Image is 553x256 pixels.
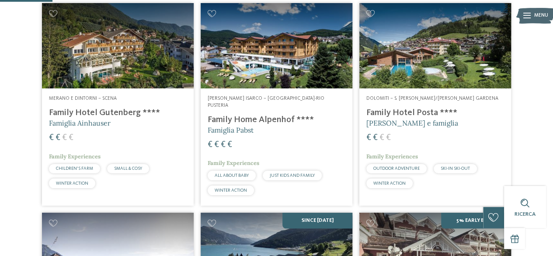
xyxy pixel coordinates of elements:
img: Family Home Alpenhof **** [201,3,352,88]
span: WINTER ACTION [215,188,247,193]
span: € [49,133,54,142]
span: Dolomiti – S. [PERSON_NAME]/[PERSON_NAME] Gardena [366,96,498,101]
span: JUST KIDS AND FAMILY [270,173,315,178]
h4: Family Hotel Posta **** [366,108,504,118]
span: ALL ABOUT BABY [215,173,249,178]
span: SMALL & COSY [114,166,142,171]
span: € [386,133,391,142]
span: Famiglia Ainhauser [49,119,111,127]
span: Ricerca [515,211,536,217]
span: € [69,133,73,142]
span: € [366,133,371,142]
span: Family Experiences [366,153,418,160]
span: Family Experiences [49,153,101,160]
a: Cercate un hotel per famiglie? Qui troverete solo i migliori! Merano e dintorni – Scena Family Ho... [42,3,194,205]
span: € [373,133,378,142]
span: € [379,133,384,142]
a: Cercate un hotel per famiglie? Qui troverete solo i migliori! [PERSON_NAME] Isarco – [GEOGRAPHIC_... [201,3,352,205]
span: Family Experiences [208,159,259,167]
span: [PERSON_NAME] e famiglia [366,119,458,127]
span: [PERSON_NAME] Isarco – [GEOGRAPHIC_DATA]-Rio Pusteria [208,96,324,108]
span: WINTER ACTION [373,181,406,186]
span: € [208,140,212,149]
h4: Family Hotel Gutenberg **** [49,108,187,118]
span: OUTDOOR ADVENTURE [373,166,420,171]
span: Famiglia Pabst [208,126,254,134]
span: Merano e dintorni – Scena [49,96,117,101]
span: € [221,140,226,149]
span: CHILDREN’S FARM [56,166,93,171]
span: € [56,133,60,142]
span: € [227,140,232,149]
h4: Family Home Alpenhof **** [208,115,345,125]
span: € [214,140,219,149]
span: € [62,133,67,142]
img: Cercate un hotel per famiglie? Qui troverete solo i migliori! [359,3,511,88]
img: Family Hotel Gutenberg **** [42,3,194,88]
span: SKI-IN SKI-OUT [441,166,470,171]
span: WINTER ACTION [56,181,88,186]
a: Cercate un hotel per famiglie? Qui troverete solo i migliori! Dolomiti – S. [PERSON_NAME]/[PERSON... [359,3,511,205]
